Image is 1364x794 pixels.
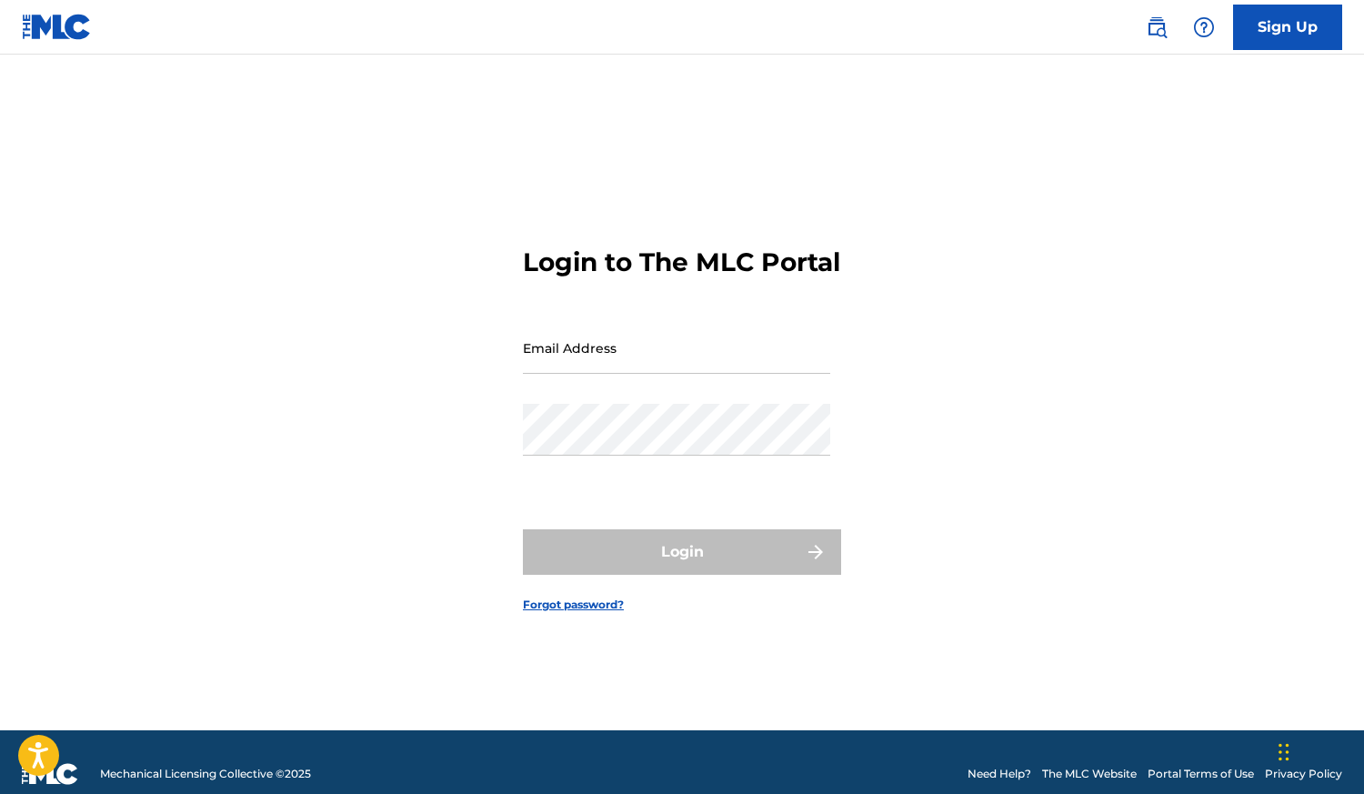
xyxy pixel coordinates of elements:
a: Public Search [1138,9,1175,45]
a: Portal Terms of Use [1148,766,1254,782]
a: Need Help? [968,766,1031,782]
img: search [1146,16,1168,38]
span: Mechanical Licensing Collective © 2025 [100,766,311,782]
h3: Login to The MLC Portal [523,246,840,278]
a: The MLC Website [1042,766,1137,782]
div: Help [1186,9,1222,45]
a: Sign Up [1233,5,1342,50]
a: Forgot password? [523,597,624,613]
img: MLC Logo [22,14,92,40]
iframe: Chat Widget [1273,707,1364,794]
img: logo [22,763,78,785]
a: Privacy Policy [1265,766,1342,782]
img: help [1193,16,1215,38]
div: Drag [1279,725,1289,779]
